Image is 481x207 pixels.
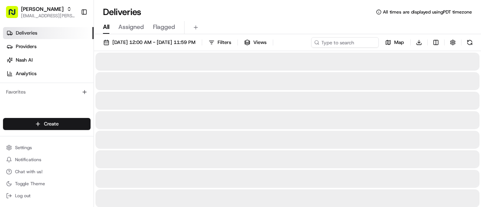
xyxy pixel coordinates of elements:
[3,68,94,80] a: Analytics
[3,166,91,177] button: Chat with us!
[3,3,78,21] button: [PERSON_NAME][EMAIL_ADDRESS][PERSON_NAME][DOMAIN_NAME]
[383,9,472,15] span: All times are displayed using PDT timezone
[394,39,404,46] span: Map
[3,54,94,66] a: Nash AI
[100,37,199,48] button: [DATE] 12:00 AM - [DATE] 11:59 PM
[205,37,234,48] button: Filters
[3,142,91,153] button: Settings
[3,190,91,201] button: Log out
[15,157,41,163] span: Notifications
[15,145,32,151] span: Settings
[16,57,33,63] span: Nash AI
[21,5,64,13] button: [PERSON_NAME]
[21,13,75,19] button: [EMAIL_ADDRESS][PERSON_NAME][DOMAIN_NAME]
[153,23,175,32] span: Flagged
[3,41,94,53] a: Providers
[118,23,144,32] span: Assigned
[16,43,36,50] span: Providers
[15,181,45,187] span: Toggle Theme
[3,86,91,98] div: Favorites
[16,70,36,77] span: Analytics
[218,39,231,46] span: Filters
[15,193,30,199] span: Log out
[311,37,379,48] input: Type to search
[3,154,91,165] button: Notifications
[3,178,91,189] button: Toggle Theme
[44,121,59,127] span: Create
[464,37,475,48] button: Refresh
[241,37,270,48] button: Views
[103,6,141,18] h1: Deliveries
[3,27,94,39] a: Deliveries
[382,37,407,48] button: Map
[253,39,266,46] span: Views
[3,118,91,130] button: Create
[103,23,109,32] span: All
[15,169,42,175] span: Chat with us!
[16,30,37,36] span: Deliveries
[112,39,195,46] span: [DATE] 12:00 AM - [DATE] 11:59 PM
